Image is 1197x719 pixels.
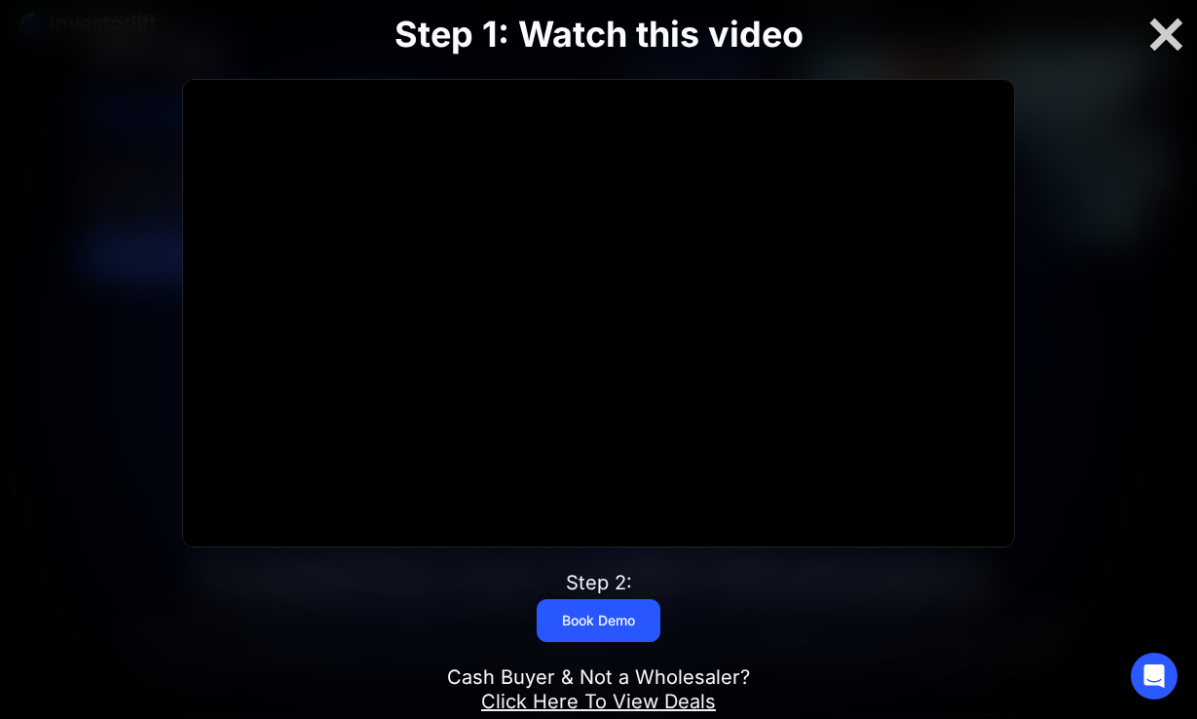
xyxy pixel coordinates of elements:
div: Cash Buyer & Not a Wholesaler? [447,665,750,714]
a: Click Here To View Deals [481,690,716,713]
div: Open Intercom Messenger [1131,653,1178,700]
a: Book Demo [537,599,660,642]
div: Step 2: [566,571,632,595]
strong: Step 1: Watch this video [394,13,804,56]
